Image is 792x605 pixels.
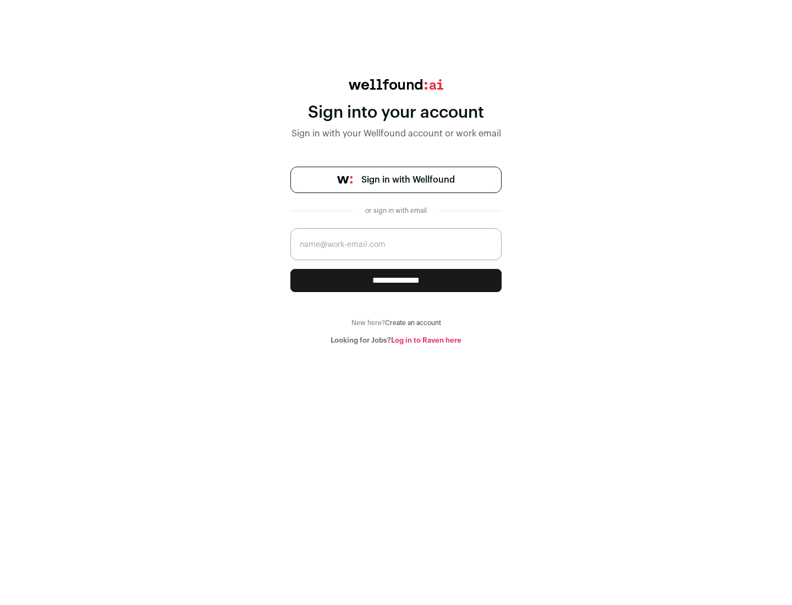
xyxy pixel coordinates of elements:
[290,228,502,260] input: name@work-email.com
[290,127,502,140] div: Sign in with your Wellfound account or work email
[290,103,502,123] div: Sign into your account
[337,176,353,184] img: wellfound-symbol-flush-black-fb3c872781a75f747ccb3a119075da62bfe97bd399995f84a933054e44a575c4.png
[290,336,502,345] div: Looking for Jobs?
[391,337,461,344] a: Log in to Raven here
[361,173,455,186] span: Sign in with Wellfound
[361,206,431,215] div: or sign in with email
[290,167,502,193] a: Sign in with Wellfound
[349,79,443,90] img: wellfound:ai
[290,318,502,327] div: New here?
[385,320,441,326] a: Create an account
